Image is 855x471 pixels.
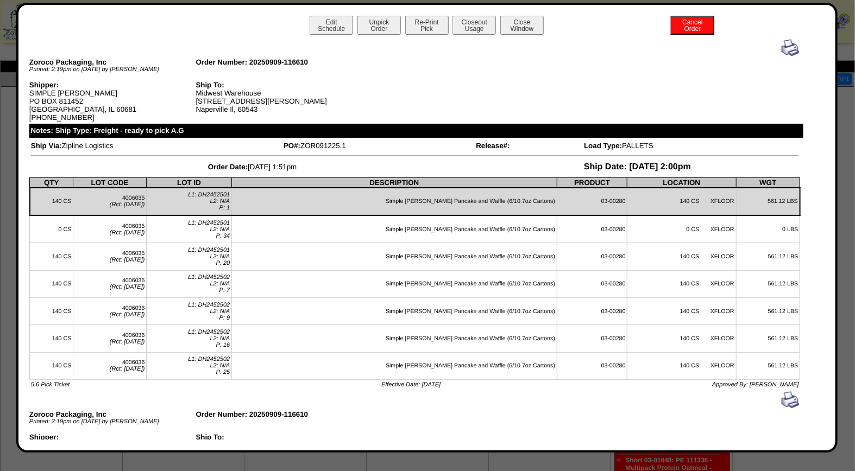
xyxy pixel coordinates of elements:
span: (Rct: [DATE]) [110,311,145,318]
span: Release#: [476,142,510,150]
td: Zipline Logistics [30,141,282,150]
div: Zoroco Packaging, Inc [29,410,196,418]
td: 4006036 [73,297,146,324]
td: Simple [PERSON_NAME] Pancake and Waffle (6/10.7oz Cartons) [231,188,557,215]
span: (Rct: [DATE]) [110,366,145,372]
th: WGT [736,177,800,188]
th: PRODUCT [557,177,627,188]
span: Ship Date: [DATE] 2:00pm [584,162,691,171]
td: 03-00280 [557,325,627,352]
td: ZOR091225.1 [283,141,474,150]
td: 4006035 [73,188,146,215]
div: Printed: 2:19pm on [DATE] by [PERSON_NAME] [29,418,196,425]
td: Simple [PERSON_NAME] Pancake and Waffle (6/10.7oz Cartons) [231,270,557,297]
span: Ship Via: [31,142,62,150]
span: Load Type: [584,142,622,150]
button: UnpickOrder [357,16,401,35]
span: Order Date: [208,163,248,171]
span: Effective Date: [DATE] [381,381,441,388]
td: Simple [PERSON_NAME] Pancake and Waffle (6/10.7oz Cartons) [231,352,557,379]
div: Order Number: 20250909-116610 [196,58,362,66]
div: Ship To: [196,433,362,441]
div: SIMPLE [PERSON_NAME] PO BOX 811452 [GEOGRAPHIC_DATA], IL 60681 [PHONE_NUMBER] [29,81,196,122]
span: L1: DH2452502 L2: N/A P: 25 [188,356,230,375]
div: Zoroco Packaging, Inc [29,58,196,66]
th: QTY [30,177,73,188]
td: 03-00280 [557,352,627,379]
td: 561.12 LBS [736,270,800,297]
div: Shipper: [29,81,196,89]
div: Midwest Warehouse [STREET_ADDRESS][PERSON_NAME] Naperville Il, 60543 [196,433,362,466]
td: 140 CS [30,243,73,270]
td: 140 CS [30,352,73,379]
th: LOT ID [147,177,232,188]
div: Shipper: [29,433,196,441]
td: 140 CS XFLOOR [627,352,736,379]
div: Order Number: 20250909-116610 [196,410,362,418]
button: CancelOrder [671,16,714,35]
td: 140 CS XFLOOR [627,270,736,297]
th: LOT CODE [73,177,146,188]
td: 03-00280 [557,243,627,270]
td: 4006036 [73,325,146,352]
div: Printed: 2:19pm on [DATE] by [PERSON_NAME] [29,66,196,73]
td: 140 CS [30,188,73,215]
button: CloseWindow [500,16,544,35]
span: L1: DH2452501 L2: N/A P: 34 [188,220,230,239]
td: 4006035 [73,243,146,270]
td: 4006036 [73,270,146,297]
td: 140 CS XFLOOR [627,325,736,352]
span: L1: DH2452501 L2: N/A P: 20 [188,247,230,266]
span: 5.6 Pick Ticket [31,381,70,388]
span: PO#: [284,142,300,150]
span: L1: DH2452501 L2: N/A P: 1 [188,192,230,211]
td: 0 LBS [736,215,800,243]
td: 03-00280 [557,297,627,324]
td: 0 CS [30,215,73,243]
td: 561.12 LBS [736,188,800,215]
button: EditSchedule [310,16,353,35]
span: Approved By: [PERSON_NAME] [712,381,799,388]
span: (Rct: [DATE]) [110,257,145,263]
td: [DATE] 1:51pm [30,162,475,173]
th: DESCRIPTION [231,177,557,188]
td: 4006035 [73,215,146,243]
td: 561.12 LBS [736,243,800,270]
span: (Rct: [DATE]) [110,201,145,208]
td: 4006036 [73,352,146,379]
td: 0 CS XFLOOR [627,215,736,243]
span: (Rct: [DATE]) [110,230,145,236]
td: 140 CS [30,270,73,297]
div: Midwest Warehouse [STREET_ADDRESS][PERSON_NAME] Naperville Il, 60543 [196,81,362,113]
td: 03-00280 [557,270,627,297]
td: 03-00280 [557,215,627,243]
span: L1: DH2452502 L2: N/A P: 16 [188,329,230,348]
td: 140 CS XFLOOR [627,297,736,324]
td: Simple [PERSON_NAME] Pancake and Waffle (6/10.7oz Cartons) [231,325,557,352]
span: (Rct: [DATE]) [110,284,145,290]
td: Simple [PERSON_NAME] Pancake and Waffle (6/10.7oz Cartons) [231,243,557,270]
td: 140 CS XFLOOR [627,188,736,215]
td: Simple [PERSON_NAME] Pancake and Waffle (6/10.7oz Cartons) [231,215,557,243]
button: CloseoutUsage [452,16,496,35]
td: 140 CS [30,325,73,352]
td: 140 CS XFLOOR [627,243,736,270]
a: CloseWindow [499,24,545,33]
img: print.gif [782,391,799,409]
span: (Rct: [DATE]) [110,339,145,345]
img: print.gif [782,39,799,56]
td: 561.12 LBS [736,297,800,324]
td: Simple [PERSON_NAME] Pancake and Waffle (6/10.7oz Cartons) [231,297,557,324]
span: L1: DH2452502 L2: N/A P: 9 [188,302,230,321]
span: L1: DH2452502 L2: N/A P: 7 [188,274,230,294]
td: 03-00280 [557,188,627,215]
td: 561.12 LBS [736,352,800,379]
td: 140 CS [30,297,73,324]
td: 561.12 LBS [736,325,800,352]
div: Ship To: [196,81,362,89]
div: Notes: Ship Type: Freight - ready to pick A.G [29,124,803,138]
td: PALLETS [583,141,799,150]
th: LOCATION [627,177,736,188]
button: Re-PrintPick [405,16,449,35]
